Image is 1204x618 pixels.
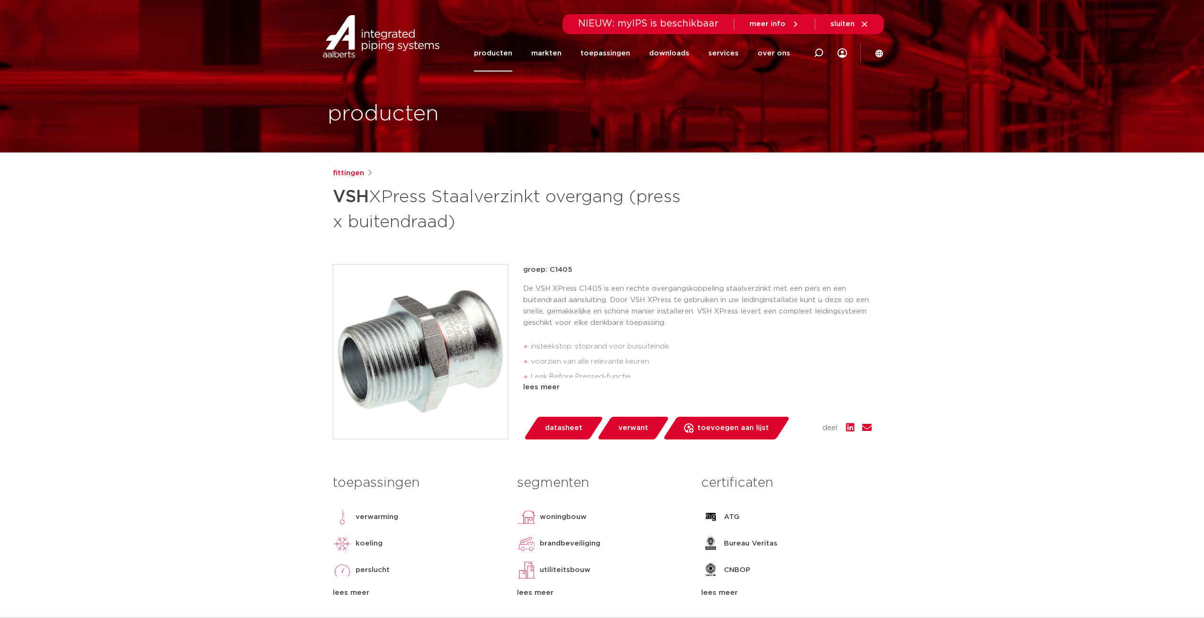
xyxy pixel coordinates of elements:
[724,564,750,576] p: CNBOP
[545,421,582,436] span: datasheet
[701,587,871,599] div: lees meer
[517,561,536,580] img: utiliteitsbouw
[697,421,769,436] span: toevoegen aan lijst
[540,511,587,523] p: woningbouw
[517,474,687,493] h3: segmenten
[758,35,790,72] a: over ons
[531,369,872,385] li: Leak Before Pressed-functie
[540,538,600,549] p: brandbeveiliging
[701,534,720,553] img: Bureau Veritas
[708,35,739,72] a: services
[724,538,777,549] p: Bureau Veritas
[649,35,689,72] a: downloads
[701,508,720,527] img: ATG
[333,534,352,553] img: koeling
[474,35,790,72] nav: Menu
[474,35,512,72] a: producten
[333,265,508,439] img: Product Image for VSH XPress Staalverzinkt overgang (press x buitendraad)
[356,564,390,576] p: perslucht
[822,422,838,434] span: deel:
[333,183,688,234] h1: XPress Staalverzinkt overgang (press x buitendraad)
[517,508,536,527] img: woningbouw
[830,20,869,28] a: sluiten
[749,20,800,28] a: meer info
[618,421,648,436] span: verwant
[531,35,562,72] a: markten
[580,35,630,72] a: toepassingen
[830,20,855,27] span: sluiten
[523,283,872,329] p: De VSH XPress C1405 is een rechte overgangskoppeling staalverzinkt met een pers en een buitendraa...
[356,538,383,549] p: koeling
[328,99,439,129] h1: producten
[333,508,352,527] img: verwarming
[724,511,740,523] p: ATG
[333,561,352,580] img: perslucht
[333,188,369,206] strong: VSH
[701,474,871,493] h3: certificaten
[578,19,719,28] span: NIEUW: myIPS is beschikbaar
[523,264,872,276] p: groep: C1405
[531,354,872,369] li: voorzien van alle relevante keuren
[333,474,503,493] h3: toepassingen
[597,417,669,439] a: verwant
[356,511,398,523] p: verwarming
[333,168,364,179] a: fittingen
[517,587,687,599] div: lees meer
[517,534,536,553] img: brandbeveiliging
[523,417,604,439] a: datasheet
[523,382,872,393] div: lees meer
[540,564,590,576] p: utiliteitsbouw
[701,561,720,580] img: CNBOP
[333,587,503,599] div: lees meer
[531,339,872,354] li: insteekstop: stoprand voor buisuiteinde
[749,20,785,27] span: meer info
